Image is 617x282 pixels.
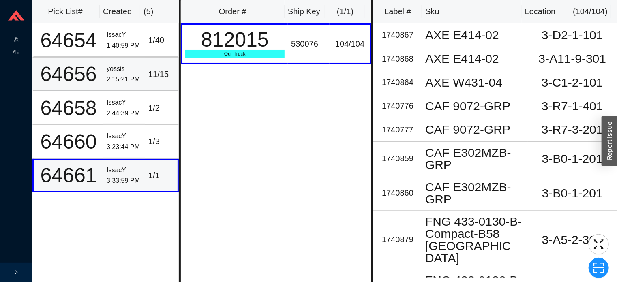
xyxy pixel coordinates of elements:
div: AXE W431-04 [425,77,525,89]
div: 1740859 [377,152,419,165]
div: Our Truck [185,50,285,58]
div: 812015 [185,30,285,50]
div: 64656 [37,64,100,84]
div: 1 / 3 [148,135,174,148]
div: 3:33:59 PM [107,175,142,186]
div: FNG 433-0130-B-Compact-B58 [GEOGRAPHIC_DATA] [425,216,525,264]
div: 3-A11-9-301 [531,53,614,65]
div: 64660 [37,132,100,152]
button: scan [589,258,609,278]
div: 1740879 [377,233,419,246]
div: CAF E302MZB-GRP [425,147,525,171]
div: 3-B0-1-201 [531,153,614,165]
div: 1740860 [377,186,419,200]
span: right [14,270,19,275]
div: 1:40:59 PM [107,41,142,51]
div: CAF 9072-GRP [425,124,525,136]
div: 1 / 1 [148,169,174,182]
div: 3-R7-3-201 [531,124,614,136]
span: fullscreen [589,238,608,250]
div: 1740868 [377,52,419,66]
div: 2:44:39 PM [107,108,142,119]
div: AXE E414-02 [425,29,525,41]
div: 3-A5-2-301 [531,234,614,246]
div: 64654 [37,30,100,51]
div: 3-B0-1-201 [531,187,614,199]
div: 64658 [37,98,100,118]
div: 2:15:21 PM [107,74,142,85]
div: 1740867 [377,28,419,42]
div: AXE E414-02 [425,53,525,65]
div: 3-R7-1-401 [531,100,614,112]
div: 3-C1-2-101 [531,77,614,89]
div: ( 5 ) [144,5,169,18]
div: 3-D2-1-101 [531,29,614,41]
div: ( 104 / 104 ) [573,5,608,18]
div: IssacY [107,97,142,108]
div: 1740776 [377,99,419,113]
div: 3:23:44 PM [107,142,142,153]
div: 1 / 40 [148,34,174,47]
div: 64661 [37,165,100,186]
div: 1740777 [377,123,419,137]
div: ( 1 / 1 ) [328,5,362,18]
div: IssacY [107,131,142,142]
button: fullscreen [589,234,609,254]
div: 11 / 15 [148,68,174,81]
div: yossis [107,64,142,75]
div: CAF 9072-GRP [425,100,525,112]
div: Location [525,5,556,18]
div: 1 / 2 [148,101,174,115]
div: IssacY [107,165,142,176]
span: scan [589,262,608,274]
div: 530076 [291,37,326,51]
div: IssacY [107,30,142,41]
div: 1740864 [377,76,419,89]
div: 104 / 104 [333,37,367,51]
div: CAF E302MZB-GRP [425,181,525,205]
